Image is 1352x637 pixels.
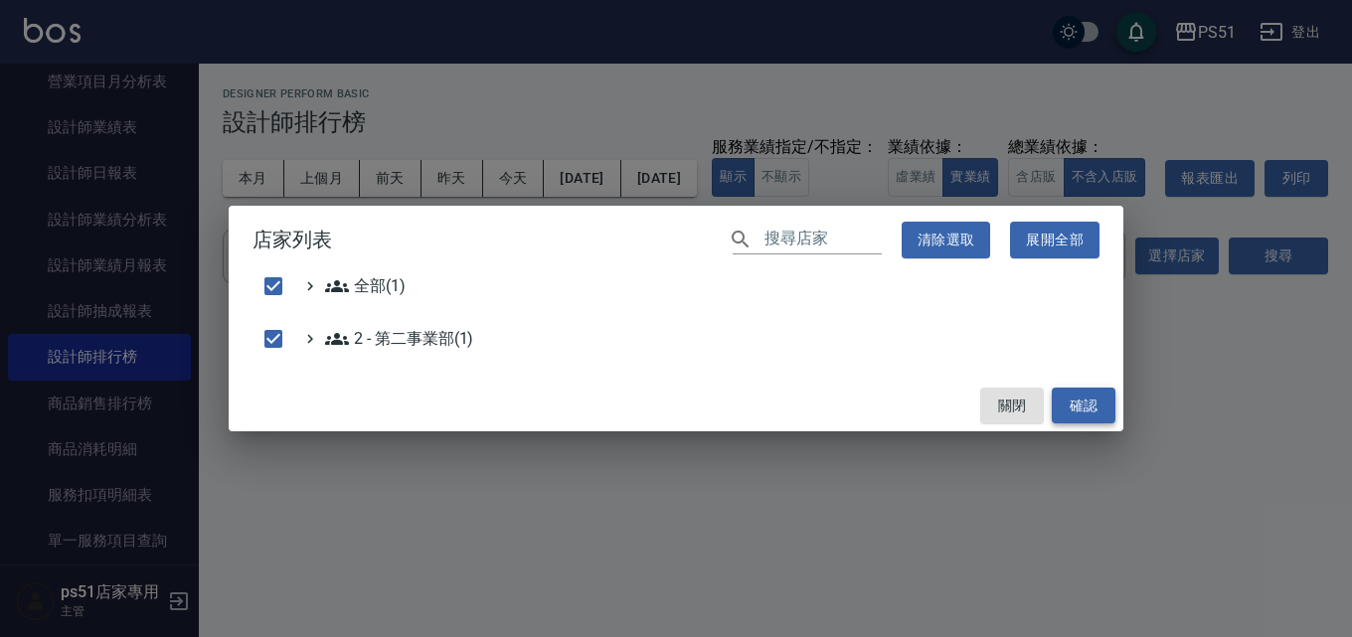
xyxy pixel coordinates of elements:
[325,274,406,298] span: 全部(1)
[902,222,991,258] button: 清除選取
[764,226,882,254] input: 搜尋店家
[229,206,1123,274] h2: 店家列表
[1010,222,1099,258] button: 展開全部
[325,327,473,351] span: 2 - 第二事業部(1)
[980,388,1044,424] button: 關閉
[1052,388,1115,424] button: 確認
